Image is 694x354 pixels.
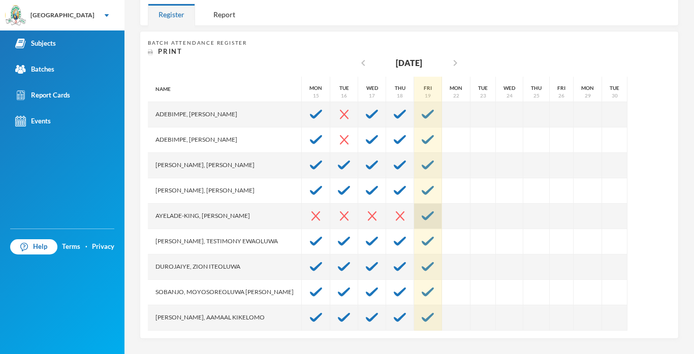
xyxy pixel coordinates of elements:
[533,92,540,100] div: 25
[148,280,302,305] div: Sobanjo, Moyosoreoluwa [PERSON_NAME]
[612,92,618,100] div: 30
[585,92,591,100] div: 29
[557,84,565,92] div: Fri
[148,77,302,102] div: Name
[610,84,619,92] div: Tue
[148,204,302,229] div: Ayelade-king, [PERSON_NAME]
[450,84,462,92] div: Mon
[478,84,488,92] div: Tue
[15,116,51,126] div: Events
[397,92,403,100] div: 18
[453,92,459,100] div: 22
[503,84,515,92] div: Wed
[507,92,513,100] div: 24
[449,57,461,69] i: chevron_right
[581,84,594,92] div: Mon
[148,127,302,153] div: Adebimpe, [PERSON_NAME]
[369,92,375,100] div: 17
[148,4,195,25] div: Register
[148,305,302,331] div: [PERSON_NAME], Aamaal Kikelomo
[6,6,26,26] img: logo
[357,57,369,69] i: chevron_left
[366,84,378,92] div: Wed
[62,242,80,252] a: Terms
[15,90,70,101] div: Report Cards
[158,47,182,55] span: Print
[339,84,349,92] div: Tue
[85,242,87,252] div: ·
[15,38,56,49] div: Subjects
[531,84,542,92] div: Thu
[424,84,432,92] div: Fri
[396,57,422,69] div: [DATE]
[480,92,486,100] div: 23
[395,84,405,92] div: Thu
[92,242,114,252] a: Privacy
[148,254,302,280] div: Durojaiye, Zion Iteoluwa
[341,92,347,100] div: 16
[425,92,431,100] div: 19
[148,229,302,254] div: [PERSON_NAME], Testimony Ewaoluwa
[15,64,54,75] div: Batches
[148,153,302,178] div: [PERSON_NAME], [PERSON_NAME]
[203,4,246,25] div: Report
[309,84,322,92] div: Mon
[10,239,57,254] a: Help
[313,92,319,100] div: 15
[148,178,302,204] div: [PERSON_NAME], [PERSON_NAME]
[558,92,564,100] div: 26
[148,102,302,127] div: Adebimpe, [PERSON_NAME]
[30,11,94,20] div: [GEOGRAPHIC_DATA]
[148,40,247,46] span: Batch Attendance Register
